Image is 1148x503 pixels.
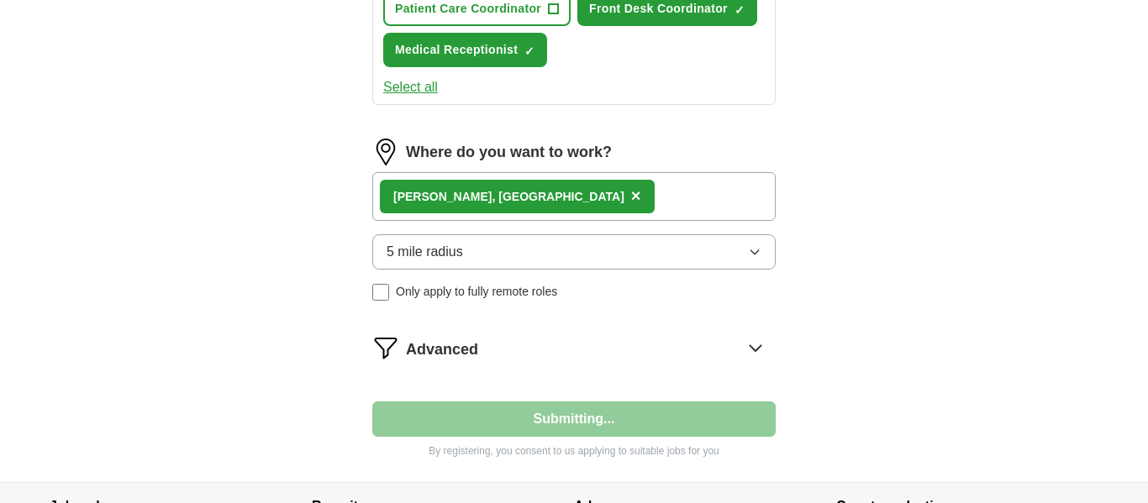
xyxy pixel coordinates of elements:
button: Select all [383,77,438,97]
strong: [PERSON_NAME] [393,190,492,203]
div: , [GEOGRAPHIC_DATA] [393,188,624,206]
button: Submitting... [372,401,776,437]
span: ✓ [735,3,745,17]
span: Medical Receptionist [395,41,518,59]
label: Where do you want to work? [406,141,612,164]
img: location.png [372,139,399,165]
input: Only apply to fully remote roles [372,284,389,301]
button: × [631,184,641,209]
span: × [631,186,641,205]
p: By registering, you consent to us applying to suitable jobs for you [372,443,776,458]
button: 5 mile radius [372,234,776,270]
span: Advanced [406,338,478,361]
span: 5 mile radius [387,242,463,262]
button: Medical Receptionist✓ [383,33,547,67]
span: ✓ [524,45,535,58]
img: filter [372,334,399,361]
span: Only apply to fully remote roles [396,283,557,301]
